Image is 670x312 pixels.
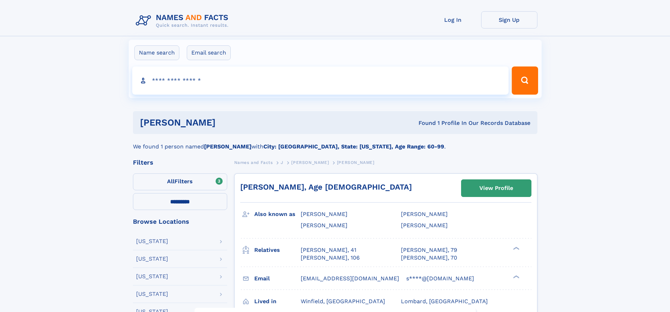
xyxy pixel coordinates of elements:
[301,222,347,229] span: [PERSON_NAME]
[136,238,168,244] div: [US_STATE]
[133,173,227,190] label: Filters
[461,180,531,197] a: View Profile
[234,158,273,167] a: Names and Facts
[511,246,520,250] div: ❯
[136,291,168,297] div: [US_STATE]
[254,244,301,256] h3: Relatives
[133,159,227,166] div: Filters
[301,211,347,217] span: [PERSON_NAME]
[512,66,538,95] button: Search Button
[337,160,375,165] span: [PERSON_NAME]
[254,208,301,220] h3: Also known as
[281,160,283,165] span: J
[479,180,513,196] div: View Profile
[401,222,448,229] span: [PERSON_NAME]
[425,11,481,28] a: Log In
[133,134,537,151] div: We found 1 person named with .
[281,158,283,167] a: J
[481,11,537,28] a: Sign Up
[291,160,329,165] span: [PERSON_NAME]
[401,254,457,262] a: [PERSON_NAME], 70
[136,256,168,262] div: [US_STATE]
[511,274,520,279] div: ❯
[240,183,412,191] a: [PERSON_NAME], Age [DEMOGRAPHIC_DATA]
[254,295,301,307] h3: Lived in
[187,45,231,60] label: Email search
[401,246,457,254] a: [PERSON_NAME], 79
[317,119,530,127] div: Found 1 Profile In Our Records Database
[134,45,179,60] label: Name search
[204,143,251,150] b: [PERSON_NAME]
[401,211,448,217] span: [PERSON_NAME]
[140,118,317,127] h1: [PERSON_NAME]
[401,298,488,305] span: Lombard, [GEOGRAPHIC_DATA]
[167,178,174,185] span: All
[132,66,509,95] input: search input
[301,254,360,262] a: [PERSON_NAME], 106
[133,218,227,225] div: Browse Locations
[254,273,301,285] h3: Email
[291,158,329,167] a: [PERSON_NAME]
[136,274,168,279] div: [US_STATE]
[301,298,385,305] span: Winfield, [GEOGRAPHIC_DATA]
[133,11,234,30] img: Logo Names and Facts
[263,143,444,150] b: City: [GEOGRAPHIC_DATA], State: [US_STATE], Age Range: 60-99
[301,246,356,254] a: [PERSON_NAME], 41
[301,275,399,282] span: [EMAIL_ADDRESS][DOMAIN_NAME]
